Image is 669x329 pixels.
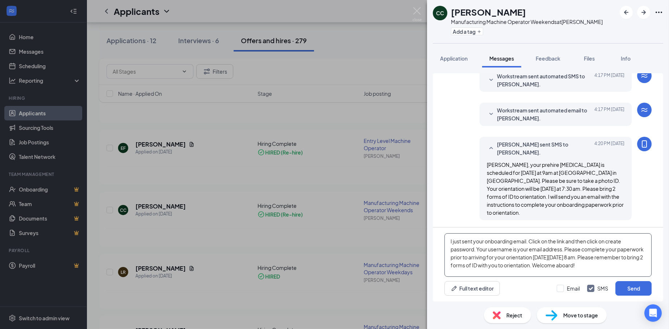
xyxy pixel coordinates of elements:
div: Manufacturing Machine Operator Weekends at [PERSON_NAME] [451,18,603,25]
button: ArrowRight [637,6,650,19]
span: [DATE] 4:17 PM [594,72,624,88]
span: Files [584,55,595,62]
button: Send [615,281,652,296]
span: Workstream sent automated SMS to [PERSON_NAME]. [497,72,592,88]
svg: SmallChevronUp [487,144,496,153]
span: Move to stage [563,311,598,319]
svg: SmallChevronDown [487,76,496,85]
svg: ArrowLeftNew [622,8,631,17]
span: [PERSON_NAME] sent SMS to [PERSON_NAME]. [497,140,592,156]
span: Messages [489,55,514,62]
svg: WorkstreamLogo [640,71,649,80]
button: PlusAdd a tag [451,28,483,35]
span: Reject [506,311,522,319]
span: Feedback [536,55,560,62]
button: Full text editorPen [444,281,500,296]
textarea: I just sent your onboarding email. Click on the link and then click on create password. Your user... [444,233,652,277]
button: ArrowLeftNew [620,6,633,19]
svg: SmallChevronDown [487,110,496,119]
svg: ArrowRight [639,8,648,17]
span: [DATE] 4:20 PM [594,140,624,156]
svg: Pen [451,285,458,292]
div: CC [436,9,444,17]
span: [PERSON_NAME], your prehire [MEDICAL_DATA] is scheduled for [DATE] at 9am at [GEOGRAPHIC_DATA] in... [487,161,624,216]
svg: MobileSms [640,140,649,148]
svg: WorkstreamLogo [640,106,649,114]
svg: Ellipses [655,8,663,17]
span: Info [621,55,631,62]
svg: Plus [477,29,481,34]
span: Workstream sent automated email to [PERSON_NAME]. [497,106,592,122]
span: Application [440,55,468,62]
span: [DATE] 4:17 PM [594,106,624,122]
div: Open Intercom Messenger [644,304,662,322]
h1: [PERSON_NAME] [451,6,526,18]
